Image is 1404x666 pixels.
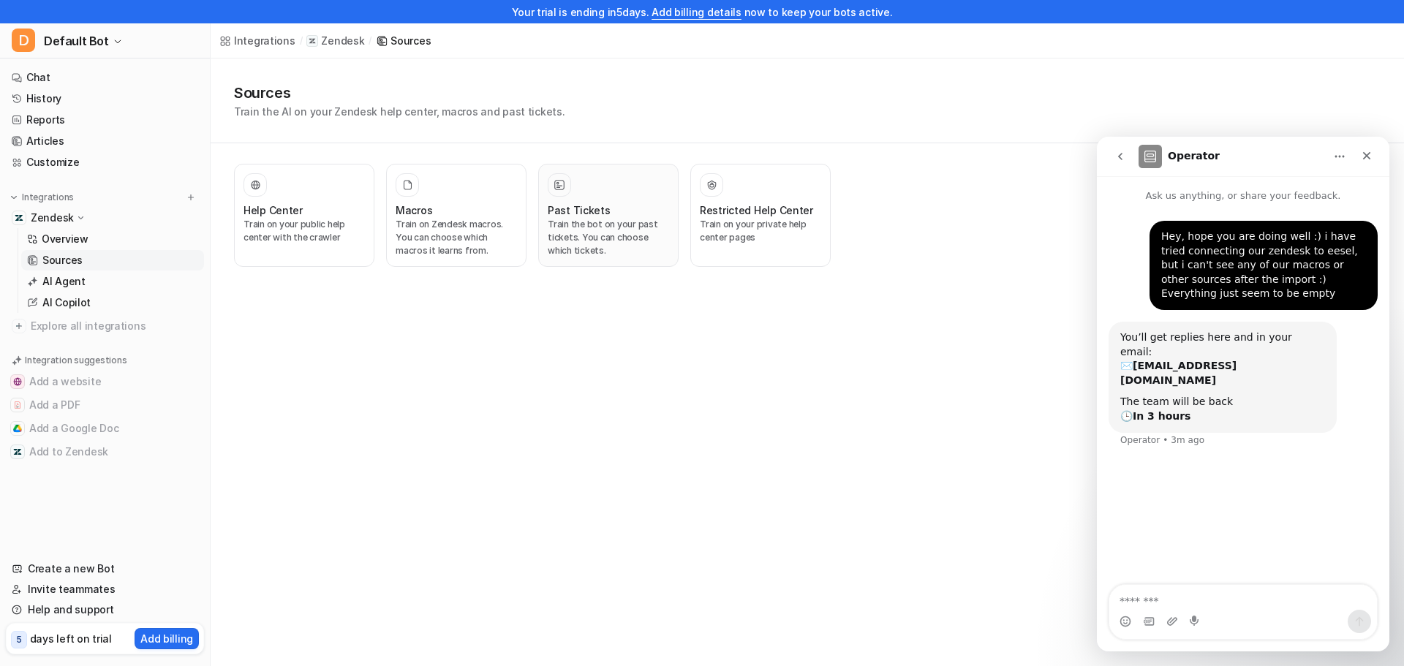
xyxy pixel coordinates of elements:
p: AI Copilot [42,295,91,310]
p: Train the AI on your Zendesk help center, macros and past tickets. [234,104,565,119]
img: Zendesk [15,213,23,222]
button: MacrosTrain on Zendesk macros. You can choose which macros it learns from. [386,164,526,267]
a: Integrations [219,33,295,48]
p: Train on your private help center pages [700,218,821,244]
button: Help CenterTrain on your public help center with the crawler [234,164,374,267]
button: Add a Google DocAdd a Google Doc [6,417,204,440]
img: Add a PDF [13,401,22,409]
a: Sources [376,33,431,48]
img: Add to Zendesk [13,447,22,456]
p: Sources [42,253,83,268]
button: Add billing [135,628,199,649]
img: Add a website [13,377,22,386]
span: Default Bot [44,31,109,51]
span: Explore all integrations [31,314,198,338]
p: Zendesk [31,211,74,225]
h3: Past Tickets [548,203,611,218]
a: Overview [21,229,204,249]
p: days left on trial [30,631,112,646]
div: Sources [390,33,431,48]
h3: Help Center [244,203,303,218]
a: AI Copilot [21,292,204,313]
a: AI Agent [21,271,204,292]
span: / [369,34,371,48]
button: Integrations [6,190,78,205]
p: AI Agent [42,274,86,289]
p: Add billing [140,631,193,646]
iframe: Intercom live chat [1097,137,1389,651]
p: Integration suggestions [25,354,127,367]
h3: Macros [396,203,432,218]
a: Articles [6,131,204,151]
a: Invite teammates [6,579,204,599]
a: Chat [6,67,204,88]
img: menu_add.svg [186,192,196,203]
p: Integrations [22,192,74,203]
p: 5 [16,633,22,646]
a: Help and support [6,599,204,620]
button: Add a websiteAdd a website [6,370,204,393]
button: Add a PDFAdd a PDF [6,393,204,417]
img: expand menu [9,192,19,203]
p: Train on Zendesk macros. You can choose which macros it learns from. [396,218,517,257]
img: Add a Google Doc [13,424,22,433]
span: / [300,34,303,48]
a: Explore all integrations [6,316,204,336]
a: Customize [6,152,204,173]
a: Add billing details [652,6,741,18]
a: Create a new Bot [6,559,204,579]
h1: Sources [234,82,565,104]
a: Zendesk [306,34,364,48]
h3: Restricted Help Center [700,203,813,218]
button: Add to ZendeskAdd to Zendesk [6,440,204,463]
span: D [12,29,35,52]
button: Past TicketsTrain the bot on your past tickets. You can choose which tickets. [538,164,679,267]
a: Sources [21,250,204,270]
img: explore all integrations [12,319,26,333]
p: Overview [42,232,88,246]
button: Restricted Help CenterTrain on your private help center pages [690,164,831,267]
p: Zendesk [321,34,364,48]
a: Reports [6,110,204,130]
p: Train on your public help center with the crawler [244,218,365,244]
a: History [6,88,204,109]
p: Train the bot on your past tickets. You can choose which tickets. [548,218,669,257]
div: Integrations [234,33,295,48]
